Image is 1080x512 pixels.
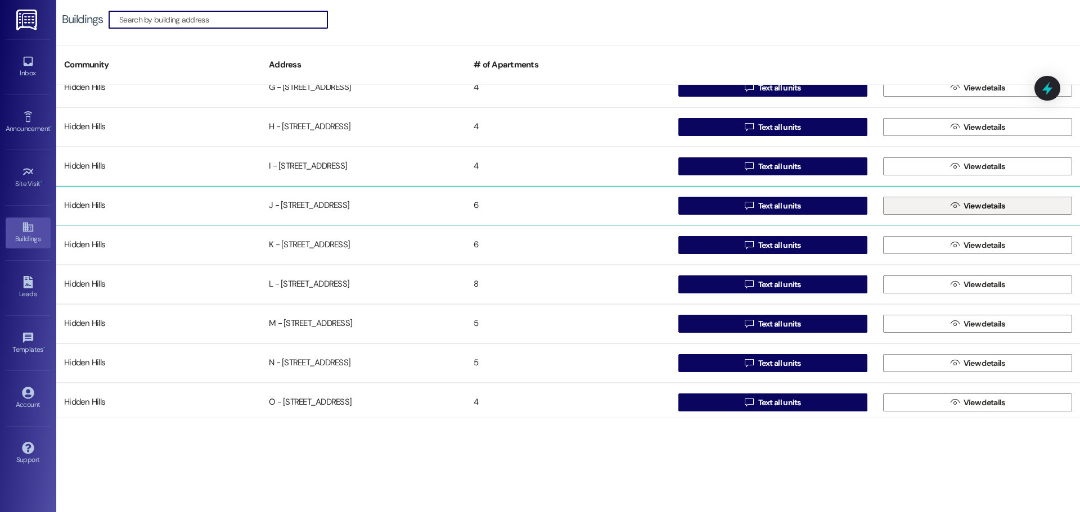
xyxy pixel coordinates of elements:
span: • [43,344,45,352]
div: G - [STREET_ADDRESS] [261,76,466,99]
i:  [745,398,753,407]
button: View details [883,354,1072,372]
span: View details [964,397,1005,409]
input: Search by building address [119,12,327,28]
button: View details [883,275,1072,293]
button: Text all units [678,118,867,136]
div: Hidden Hills [56,194,261,217]
div: M - [STREET_ADDRESS] [261,312,466,335]
span: View details [964,318,1005,330]
div: Hidden Hills [56,234,261,256]
div: Hidden Hills [56,312,261,335]
button: View details [883,236,1072,254]
i:  [745,280,753,289]
div: Hidden Hills [56,352,261,374]
i:  [745,83,753,92]
div: # of Apartments [466,51,670,79]
div: N - [STREET_ADDRESS] [261,352,466,374]
a: Buildings [6,218,51,248]
button: View details [883,197,1072,215]
button: View details [883,79,1072,97]
button: Text all units [678,393,867,411]
i:  [951,319,959,328]
div: I - [STREET_ADDRESS] [261,155,466,178]
div: 4 [466,76,670,99]
i:  [951,241,959,250]
span: View details [964,239,1005,251]
div: K - [STREET_ADDRESS] [261,234,466,256]
div: O - [STREET_ADDRESS] [261,391,466,414]
span: Text all units [758,239,801,251]
div: H - [STREET_ADDRESS] [261,116,466,138]
a: Support [6,438,51,469]
button: Text all units [678,157,867,175]
a: Site Visit • [6,162,51,193]
div: Buildings [62,13,103,25]
span: View details [964,279,1005,291]
div: 5 [466,352,670,374]
div: Community [56,51,261,79]
a: Leads [6,273,51,303]
span: • [40,178,42,186]
i:  [951,83,959,92]
button: Text all units [678,197,867,215]
div: 6 [466,194,670,217]
i:  [951,359,959,368]
button: Text all units [678,236,867,254]
a: Templates • [6,328,51,359]
span: View details [964,200,1005,212]
a: Account [6,383,51,414]
button: Text all units [678,275,867,293]
button: View details [883,118,1072,136]
div: 8 [466,273,670,296]
span: Text all units [758,82,801,94]
button: Text all units [678,79,867,97]
span: Text all units [758,200,801,212]
span: View details [964,357,1005,369]
i:  [951,280,959,289]
i:  [745,123,753,132]
span: View details [964,121,1005,133]
i:  [951,398,959,407]
i:  [745,319,753,328]
span: View details [964,161,1005,173]
i:  [951,201,959,210]
i:  [745,162,753,171]
span: Text all units [758,161,801,173]
button: Text all units [678,354,867,372]
div: 4 [466,155,670,178]
div: Address [261,51,466,79]
span: Text all units [758,318,801,330]
div: J - [STREET_ADDRESS] [261,194,466,217]
span: View details [964,82,1005,94]
div: Hidden Hills [56,76,261,99]
div: Hidden Hills [56,391,261,414]
a: Inbox [6,52,51,82]
div: Hidden Hills [56,273,261,296]
img: ResiDesk Logo [16,10,39,30]
span: Text all units [758,397,801,409]
div: L - [STREET_ADDRESS] [261,273,466,296]
i:  [745,241,753,250]
button: View details [883,315,1072,333]
i:  [951,162,959,171]
span: Text all units [758,121,801,133]
div: 4 [466,391,670,414]
i:  [745,359,753,368]
button: Text all units [678,315,867,333]
div: 5 [466,312,670,335]
span: • [50,123,52,131]
i:  [745,201,753,210]
span: Text all units [758,279,801,291]
div: Hidden Hills [56,155,261,178]
button: View details [883,393,1072,411]
div: 4 [466,116,670,138]
span: Text all units [758,357,801,369]
div: Hidden Hills [56,116,261,138]
i:  [951,123,959,132]
button: View details [883,157,1072,175]
div: 6 [466,234,670,256]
